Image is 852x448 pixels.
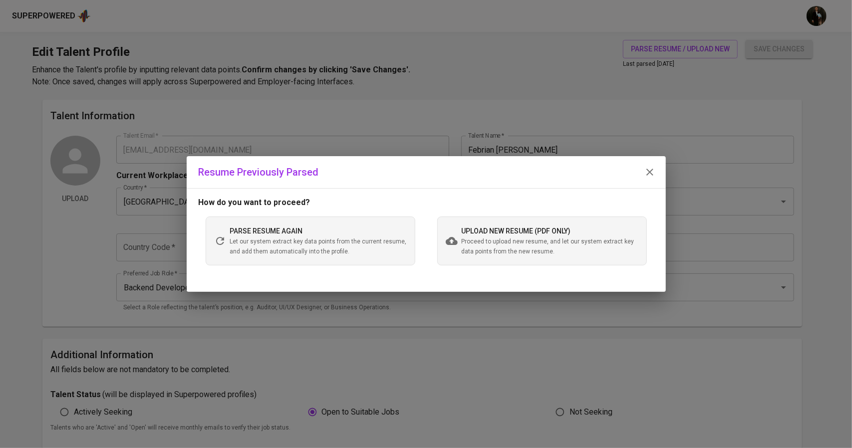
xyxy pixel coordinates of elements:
[462,237,638,257] span: Proceed to upload new resume, and let our system extract key data points from the new resume.
[199,164,654,180] div: Resume Previously Parsed
[462,227,571,235] span: upload new resume (pdf only)
[199,197,654,209] p: How do you want to proceed?
[230,237,407,257] span: Let our system extract key data points from the current resume, and add them automatically into t...
[230,227,303,235] span: parse resume again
